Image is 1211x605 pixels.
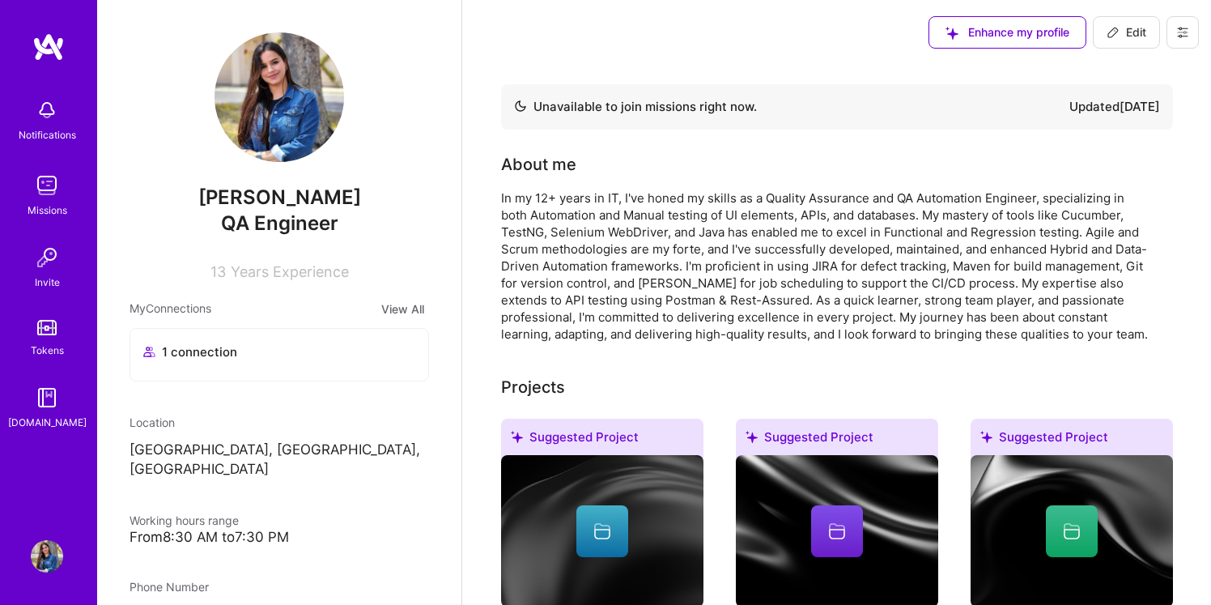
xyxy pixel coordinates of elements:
[511,431,523,443] i: icon SuggestedTeams
[130,328,429,381] button: 1 connectionavatar
[501,152,576,177] div: About me
[928,16,1086,49] button: Enhance my profile
[130,185,429,210] span: [PERSON_NAME]
[980,431,992,443] i: icon SuggestedTeams
[514,100,527,113] img: Availability
[35,274,60,291] div: Invite
[162,343,237,360] span: 1 connection
[736,419,938,462] div: Suggested Project
[210,263,226,280] span: 13
[514,97,757,117] div: Unavailable to join missions right now.
[27,540,67,573] a: User Avatar
[31,241,63,274] img: Invite
[32,32,65,62] img: logo
[945,27,958,40] i: icon SuggestedTeams
[130,414,429,431] div: Location
[19,126,76,143] div: Notifications
[501,419,703,462] div: Suggested Project
[1069,97,1160,117] div: Updated [DATE]
[130,529,429,546] div: From 8:30 AM to 7:30 PM
[945,24,1069,40] span: Enhance my profile
[130,513,239,527] span: Working hours range
[143,346,155,358] i: icon Collaborator
[130,300,211,318] span: My Connections
[231,263,349,280] span: Years Experience
[501,190,1149,343] div: In my 12+ years in IT, I've honed my skills as a Quality Assurance and QA Automation Engineer, sp...
[396,342,415,361] img: avatar
[37,320,57,335] img: tokens
[31,94,63,126] img: bell
[28,202,67,219] div: Missions
[1093,16,1160,49] button: Edit
[31,169,63,202] img: teamwork
[971,419,1173,462] div: Suggested Project
[8,414,87,431] div: [DOMAIN_NAME]
[130,441,429,479] p: [GEOGRAPHIC_DATA], [GEOGRAPHIC_DATA], [GEOGRAPHIC_DATA]
[130,580,209,594] span: Phone Number
[31,381,63,414] img: guide book
[31,540,63,573] img: User Avatar
[376,300,429,318] button: View All
[1107,24,1146,40] span: Edit
[215,32,344,162] img: User Avatar
[746,431,758,443] i: icon SuggestedTeams
[501,375,565,399] div: Projects
[221,211,338,235] span: QA Engineer
[31,342,64,359] div: Tokens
